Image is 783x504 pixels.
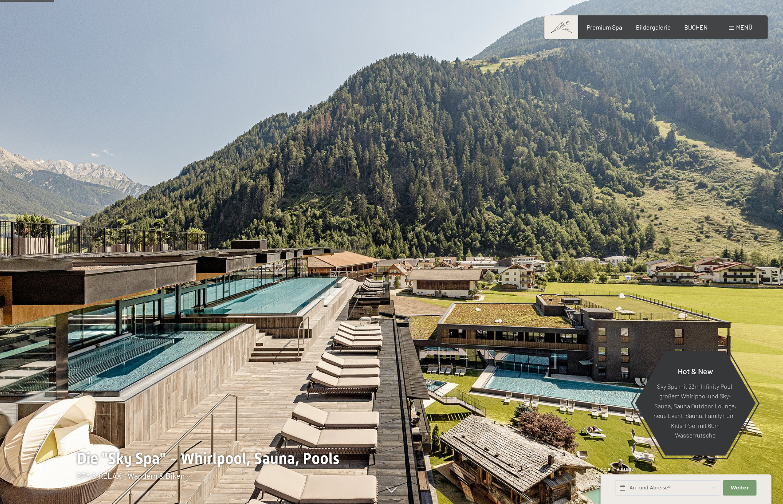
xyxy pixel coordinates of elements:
[684,23,708,31] a: BUCHEN
[601,466,634,472] span: Schnellanfrage
[723,480,756,496] button: Weiter
[636,23,671,31] a: Bildergalerie
[731,484,749,491] span: Weiter
[634,350,756,456] a: Hot & New Sky Spa mit 23m Infinity Pool, großem Whirlpool und Sky-Sauna, Sauna Outdoor Lounge, ne...
[736,23,752,31] span: Menü
[654,381,737,440] p: Sky Spa mit 23m Infinity Pool, großem Whirlpool und Sky-Sauna, Sauna Outdoor Lounge, neue Event-S...
[678,366,713,375] span: Hot & New
[587,23,622,31] a: Premium Spa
